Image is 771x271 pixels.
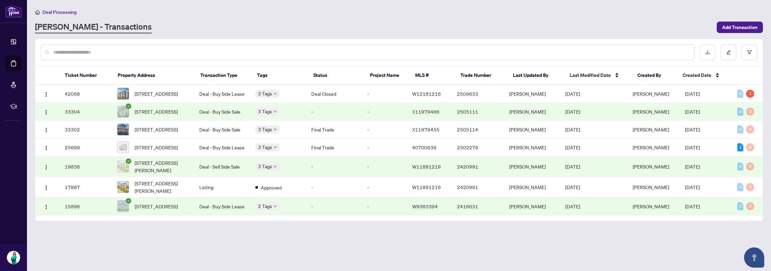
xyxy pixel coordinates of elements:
span: home [35,10,40,14]
img: Logo [44,204,49,210]
td: - [362,156,407,177]
td: Listing [194,177,250,198]
span: download [705,50,710,55]
td: 2505111 [452,103,504,121]
td: - [306,156,362,177]
span: edit [726,50,731,55]
td: 17887 [59,177,112,198]
div: 0 [737,202,743,210]
span: down [274,146,277,149]
td: 2420991 [452,156,504,177]
span: down [274,128,277,131]
button: Logo [41,161,52,172]
img: Profile Icon [7,251,20,264]
span: [PERSON_NAME] [633,184,669,190]
td: - [362,103,407,121]
div: 0 [746,143,754,151]
div: 0 [746,162,754,171]
span: down [274,205,277,208]
td: [PERSON_NAME] [504,139,560,156]
th: Last Modified Date [564,66,632,85]
th: Created Date [677,66,730,85]
button: filter [742,44,757,60]
span: [STREET_ADDRESS] [135,144,178,151]
td: [PERSON_NAME] [504,156,560,177]
button: Logo [41,142,52,153]
img: Logo [44,110,49,115]
span: [DATE] [685,163,700,170]
span: [STREET_ADDRESS] [135,203,178,210]
span: down [274,110,277,113]
td: - [306,103,362,121]
span: [DATE] [565,184,580,190]
div: 0 [746,108,754,116]
button: download [700,44,715,60]
td: 33302 [59,121,112,139]
span: 3 Tags [258,108,272,115]
span: down [274,165,277,168]
button: Logo [41,182,52,192]
th: Status [308,66,364,85]
div: 0 [746,125,754,133]
button: Open asap [744,247,764,268]
span: [DATE] [565,91,580,97]
td: Final Trade [306,121,362,139]
span: [DATE] [565,203,580,209]
div: 0 [737,183,743,191]
span: [DATE] [685,184,700,190]
td: Deal - Sell Side Sale [194,156,250,177]
img: logo [5,5,22,18]
span: [PERSON_NAME] [633,109,669,115]
td: - [362,121,407,139]
th: Property Address [112,66,195,85]
td: - [306,177,362,198]
span: 3 Tags [258,162,272,170]
td: Deal - Buy Side Sale [194,103,250,121]
td: Deal - Buy Side Lease [194,85,250,103]
td: 25699 [59,139,112,156]
td: 33304 [59,103,112,121]
div: 1 [746,90,754,98]
span: [PERSON_NAME] [633,144,669,150]
th: Project Name [365,66,410,85]
td: 2505114 [452,121,504,139]
div: 0 [737,162,743,171]
span: 3 Tags [258,125,272,133]
span: [STREET_ADDRESS][PERSON_NAME] [135,180,189,194]
button: Logo [41,124,52,135]
button: Add Transaction [717,22,763,33]
span: X11979455 [412,126,439,132]
img: thumbnail-img [117,142,129,153]
td: - [362,198,407,215]
span: [STREET_ADDRESS][PERSON_NAME] [135,159,189,174]
div: 0 [737,108,743,116]
img: thumbnail-img [117,106,129,117]
button: edit [721,44,736,60]
img: thumbnail-img [117,201,129,212]
span: 3 Tags [258,90,272,97]
span: [DATE] [685,91,700,97]
span: [STREET_ADDRESS] [135,108,178,115]
img: thumbnail-img [117,161,129,172]
img: Logo [44,164,49,170]
td: - [306,198,362,215]
span: down [274,92,277,95]
th: Transaction Type [195,66,251,85]
span: [PERSON_NAME] [633,203,669,209]
span: Add Transaction [722,22,758,33]
span: 40700639 [412,144,436,150]
span: [DATE] [565,144,580,150]
span: Deal Processing [42,9,77,15]
span: [STREET_ADDRESS] [135,90,178,97]
th: Ticket Number [59,66,112,85]
span: Approved [261,184,282,191]
button: Logo [41,106,52,117]
span: [PERSON_NAME] [633,126,669,132]
th: MLS # [410,66,455,85]
img: thumbnail-img [117,88,129,99]
a: [PERSON_NAME] - Transactions [35,21,152,33]
td: 2420991 [452,177,504,198]
span: 2 Tags [258,202,272,210]
td: Final Trade [306,139,362,156]
td: 2502276 [452,139,504,156]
